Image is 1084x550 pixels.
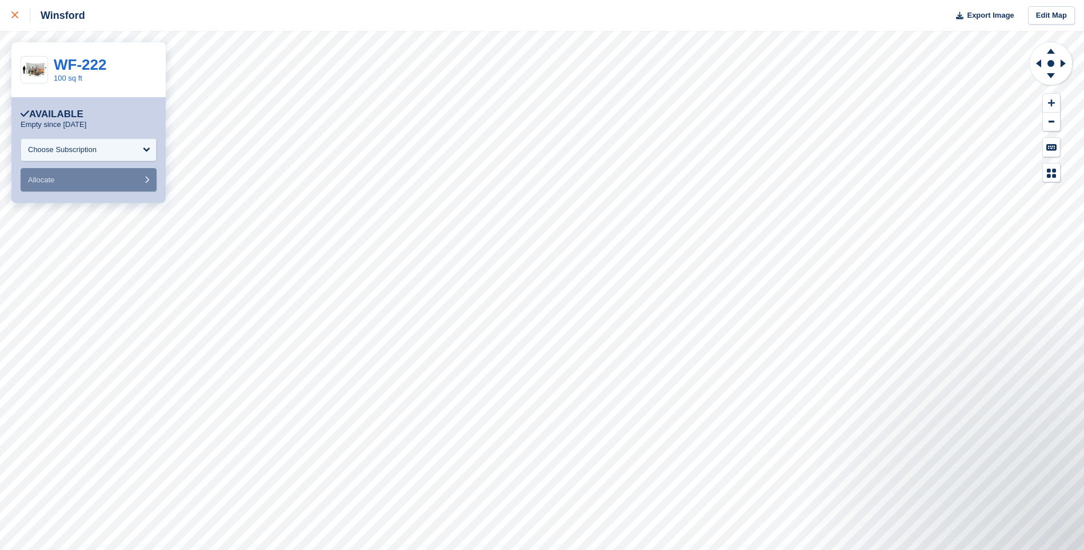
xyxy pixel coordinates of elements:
[28,144,97,156] div: Choose Subscription
[1043,113,1060,131] button: Zoom Out
[1043,164,1060,182] button: Map Legend
[967,10,1014,21] span: Export Image
[1028,6,1075,25] a: Edit Map
[30,9,85,22] div: Winsford
[54,74,82,82] a: 100 sq ft
[28,176,54,184] span: Allocate
[949,6,1014,25] button: Export Image
[21,120,86,129] p: Empty since [DATE]
[54,56,106,73] a: WF-222
[1043,94,1060,113] button: Zoom In
[1043,138,1060,157] button: Keyboard Shortcuts
[21,168,157,192] button: Allocate
[21,109,83,120] div: Available
[21,60,47,80] img: 100-sqft-unit.jpg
